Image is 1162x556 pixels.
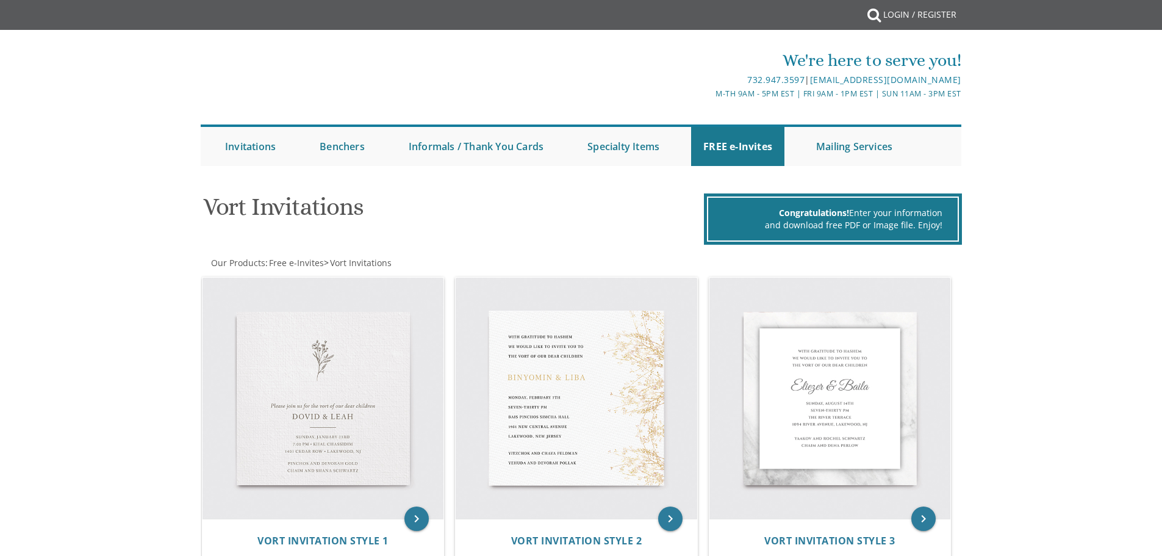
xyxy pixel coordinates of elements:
div: : [201,257,581,269]
a: FREE e-Invites [691,127,784,166]
img: Vort Invitation Style 3 [709,278,951,519]
a: keyboard_arrow_right [404,507,429,531]
span: Vort Invitations [330,257,392,269]
a: Vort Invitation Style 2 [511,535,642,547]
a: Specialty Items [575,127,672,166]
h1: Vort Invitations [203,193,701,229]
a: Benchers [307,127,377,166]
a: Invitations [213,127,288,166]
a: Free e-Invites [268,257,324,269]
a: Vort Invitation Style 3 [764,535,895,547]
span: Congratulations! [779,207,849,218]
a: Vort Invitation Style 1 [257,535,389,547]
div: Enter your information [723,207,942,219]
a: keyboard_arrow_right [658,507,683,531]
a: Vort Invitations [329,257,392,269]
a: Our Products [210,257,265,269]
span: Vort Invitation Style 1 [257,534,389,547]
div: | [455,73,961,87]
a: Mailing Services [804,127,905,166]
a: [EMAIL_ADDRESS][DOMAIN_NAME] [810,74,961,85]
span: > [324,257,392,269]
a: Informals / Thank You Cards [396,127,556,166]
span: Free e-Invites [269,257,324,269]
img: Vort Invitation Style 2 [456,278,697,519]
a: keyboard_arrow_right [911,507,936,531]
div: and download free PDF or Image file. Enjoy! [723,219,942,231]
div: We're here to serve you! [455,48,961,73]
img: Vort Invitation Style 1 [203,278,444,519]
div: M-Th 9am - 5pm EST | Fri 9am - 1pm EST | Sun 11am - 3pm EST [455,87,961,100]
a: 732.947.3597 [747,74,805,85]
span: Vort Invitation Style 2 [511,534,642,547]
span: Vort Invitation Style 3 [764,534,895,547]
